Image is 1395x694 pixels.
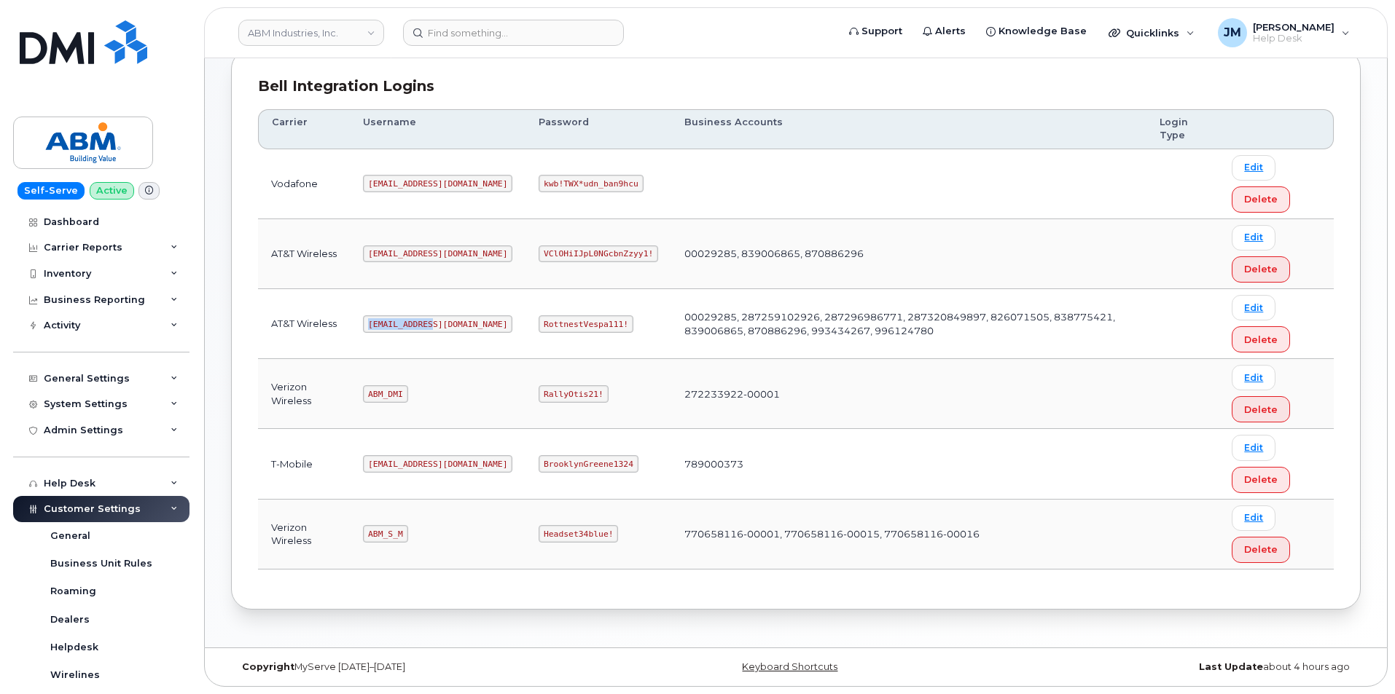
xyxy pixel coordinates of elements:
[539,385,608,403] code: RallyOtis21!
[1244,543,1278,556] span: Delete
[1232,396,1290,422] button: Delete
[363,315,512,333] code: [EMAIL_ADDRESS][DOMAIN_NAME]
[258,149,350,219] td: Vodafone
[1208,18,1360,47] div: Jonas Mutoke
[403,20,624,46] input: Find something...
[1244,473,1278,486] span: Delete
[258,500,350,569] td: Verizon Wireless
[671,500,1146,569] td: 770658116-00001, 770658116-00015, 770658116-00016
[1232,467,1290,493] button: Delete
[258,359,350,429] td: Verizon Wireless
[1244,333,1278,347] span: Delete
[976,17,1097,46] a: Knowledge Base
[258,76,1334,97] div: Bell Integration Logins
[1232,256,1290,283] button: Delete
[238,20,384,46] a: ABM Industries, Inc.
[1146,109,1219,149] th: Login Type
[1253,21,1335,33] span: [PERSON_NAME]
[935,24,966,39] span: Alerts
[1232,155,1275,181] a: Edit
[539,525,618,543] code: Headset34blue!
[984,661,1361,673] div: about 4 hours ago
[1224,24,1241,42] span: JM
[258,429,350,499] td: T-Mobile
[1199,661,1263,672] strong: Last Update
[539,175,643,192] code: kwb!TWX*udn_ban9hcu
[671,289,1146,359] td: 00029285, 287259102926, 287296986771, 287320849897, 826071505, 838775421, 839006865, 870886296, 9...
[913,17,976,46] a: Alerts
[1244,403,1278,417] span: Delete
[258,289,350,359] td: AT&T Wireless
[363,175,512,192] code: [EMAIL_ADDRESS][DOMAIN_NAME]
[1253,33,1335,44] span: Help Desk
[363,245,512,263] code: [EMAIL_ADDRESS][DOMAIN_NAME]
[1232,435,1275,460] a: Edit
[742,661,837,672] a: Keyboard Shortcuts
[999,24,1087,39] span: Knowledge Base
[1232,537,1290,563] button: Delete
[671,359,1146,429] td: 272233922-00001
[539,245,658,263] code: VClOHiIJpL0NGcbnZzyy1!
[839,17,913,46] a: Support
[539,315,633,333] code: RottnestVespa111!
[1232,365,1275,390] a: Edit
[242,661,294,672] strong: Copyright
[1232,505,1275,531] a: Edit
[671,109,1146,149] th: Business Accounts
[1232,295,1275,320] a: Edit
[1232,186,1290,213] button: Delete
[258,109,350,149] th: Carrier
[525,109,671,149] th: Password
[671,429,1146,499] td: 789000373
[1126,27,1179,39] span: Quicklinks
[671,219,1146,289] td: 00029285, 839006865, 870886296
[1244,262,1278,276] span: Delete
[363,385,407,403] code: ABM_DMI
[350,109,525,149] th: Username
[258,219,350,289] td: AT&T Wireless
[1244,192,1278,206] span: Delete
[1232,225,1275,251] a: Edit
[1098,18,1205,47] div: Quicklinks
[861,24,902,39] span: Support
[363,455,512,473] code: [EMAIL_ADDRESS][DOMAIN_NAME]
[1232,326,1290,352] button: Delete
[363,525,407,543] code: ABM_S_M
[539,455,638,473] code: BrooklynGreene1324
[231,661,608,673] div: MyServe [DATE]–[DATE]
